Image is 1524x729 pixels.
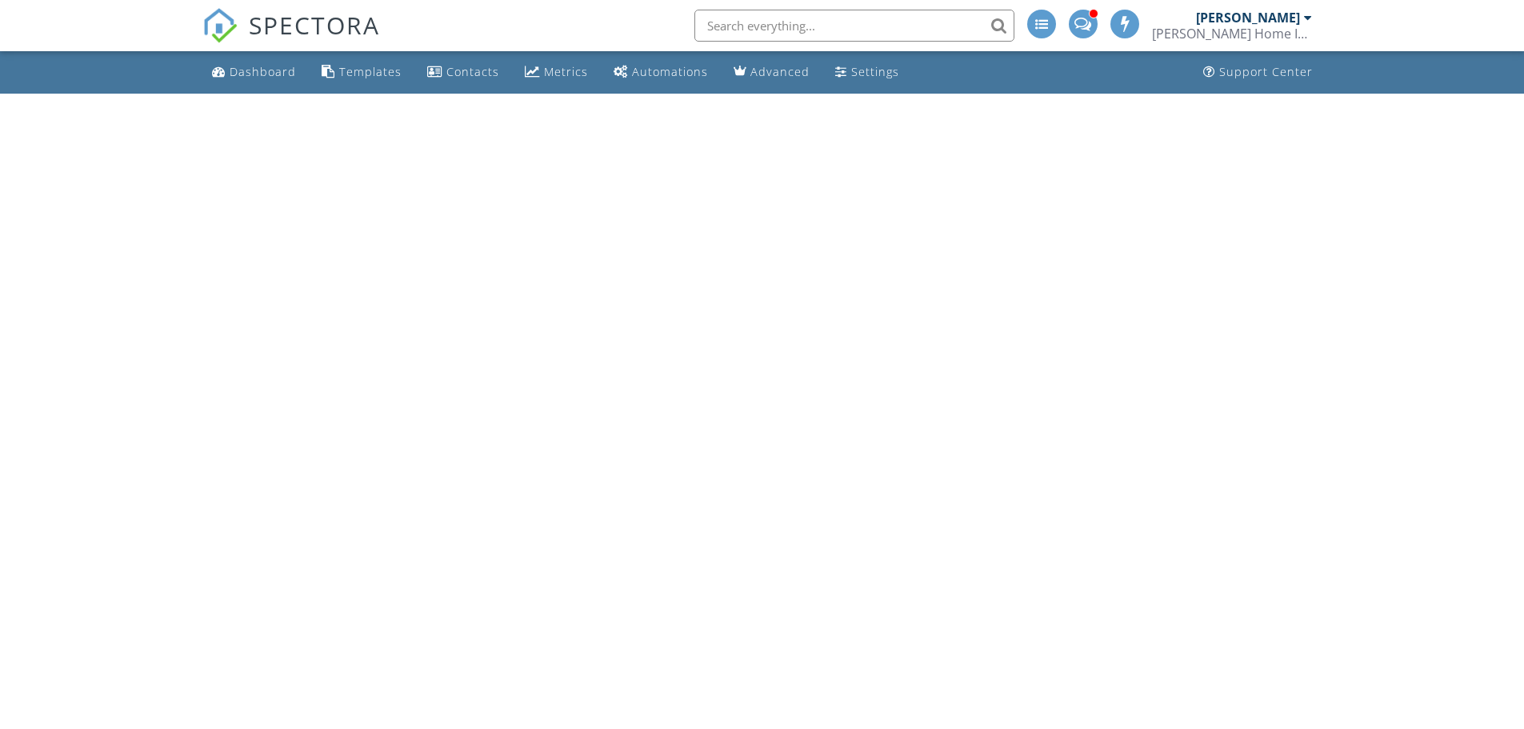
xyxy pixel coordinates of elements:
[694,10,1014,42] input: Search everything...
[421,58,506,87] a: Contacts
[1196,10,1300,26] div: [PERSON_NAME]
[249,8,380,42] span: SPECTORA
[1197,58,1319,87] a: Support Center
[315,58,408,87] a: Templates
[1152,26,1312,42] div: Weber Home Inspections
[829,58,906,87] a: Settings
[851,64,899,79] div: Settings
[750,64,810,79] div: Advanced
[544,64,588,79] div: Metrics
[202,22,380,55] a: SPECTORA
[446,64,499,79] div: Contacts
[202,8,238,43] img: The Best Home Inspection Software - Spectora
[518,58,594,87] a: Metrics
[230,64,296,79] div: Dashboard
[206,58,302,87] a: Dashboard
[339,64,402,79] div: Templates
[1219,64,1313,79] div: Support Center
[632,64,708,79] div: Automations
[607,58,714,87] a: Automations (Advanced)
[727,58,816,87] a: Advanced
